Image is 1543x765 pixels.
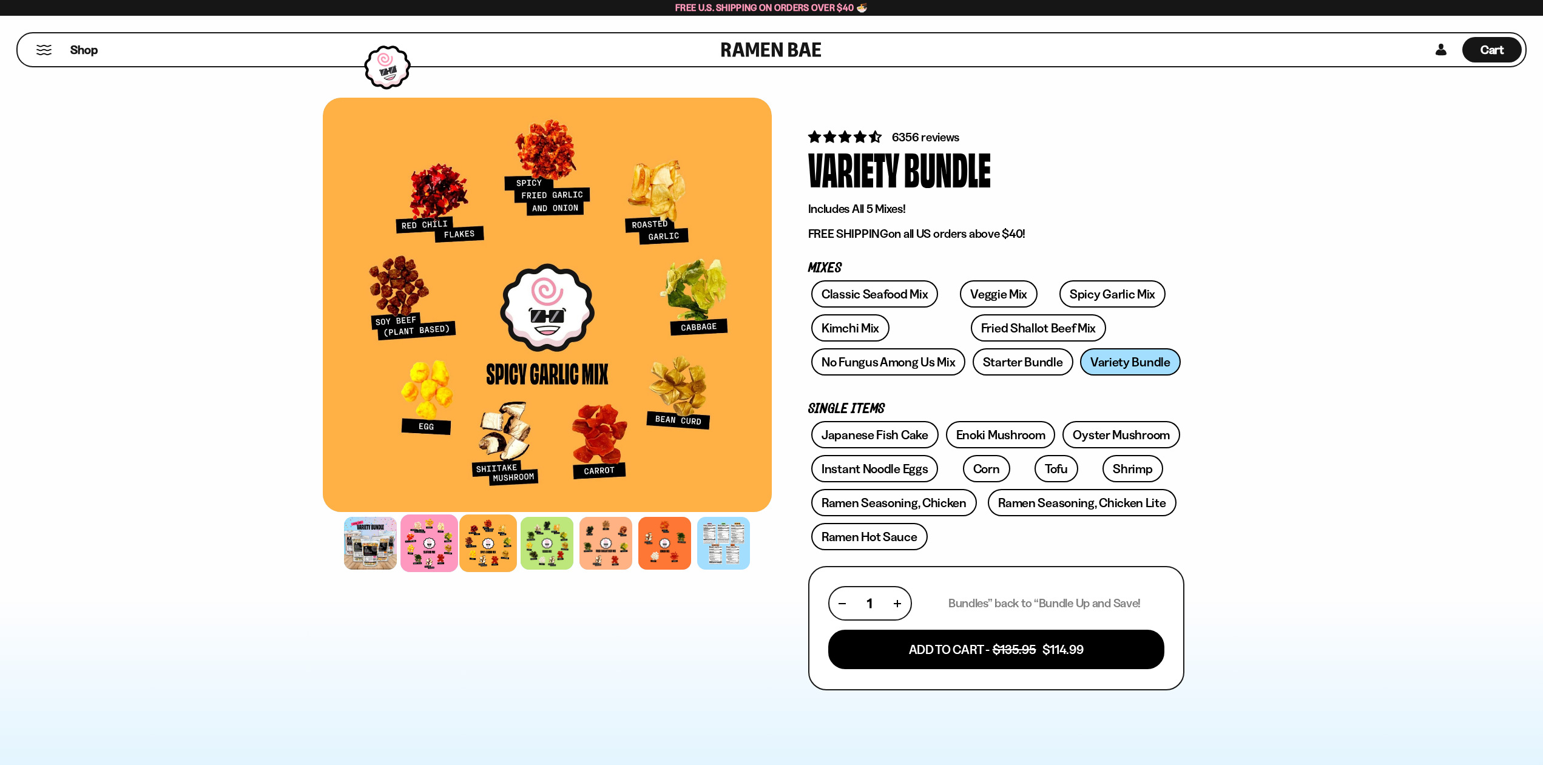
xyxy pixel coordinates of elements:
span: Shop [70,42,98,58]
a: Shrimp [1102,455,1163,482]
p: Mixes [808,263,1184,274]
a: Corn [963,455,1010,482]
a: Ramen Seasoning, Chicken [811,489,977,516]
a: Japanese Fish Cake [811,421,939,448]
span: 1 [867,596,872,611]
a: Ramen Seasoning, Chicken Lite [988,489,1176,516]
p: Includes All 5 Mixes! [808,201,1184,217]
a: Oyster Mushroom [1062,421,1180,448]
div: Variety [808,146,899,191]
a: Kimchi Mix [811,314,890,342]
span: Cart [1481,42,1504,57]
a: Spicy Garlic Mix [1059,280,1166,308]
span: Free U.S. Shipping on Orders over $40 🍜 [675,2,868,13]
strong: FREE SHIPPING [808,226,888,241]
a: Enoki Mushroom [946,421,1056,448]
a: Fried Shallot Beef Mix [971,314,1106,342]
div: Bundle [904,146,991,191]
button: Add To Cart - $135.95 $114.99 [828,630,1164,669]
a: Ramen Hot Sauce [811,523,928,550]
a: Tofu [1035,455,1078,482]
a: Veggie Mix [960,280,1038,308]
a: Shop [70,37,98,62]
span: 4.63 stars [808,129,884,144]
a: Starter Bundle [973,348,1073,376]
p: on all US orders above $40! [808,226,1184,241]
span: 6356 reviews [892,130,960,144]
p: Bundles” back to “Bundle Up and Save! [948,596,1141,611]
a: No Fungus Among Us Mix [811,348,965,376]
button: Mobile Menu Trigger [36,45,52,55]
a: Instant Noodle Eggs [811,455,938,482]
p: Single Items [808,403,1184,415]
a: Classic Seafood Mix [811,280,938,308]
div: Cart [1462,33,1522,66]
